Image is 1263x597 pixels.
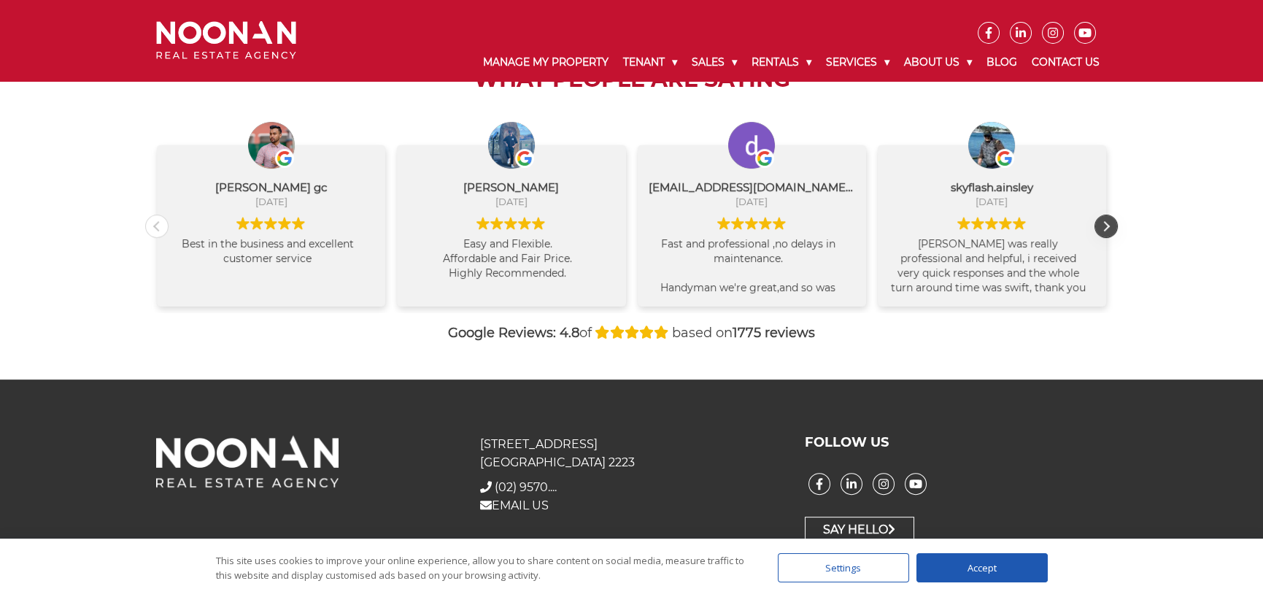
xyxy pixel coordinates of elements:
div: Fast and professional ,no delays in maintenance. Handyman we're great,and so was Faith ,who facil... [649,236,855,296]
strong: 1775 reviews [733,325,815,341]
div: [PERSON_NAME] gc [168,180,374,195]
p: [STREET_ADDRESS] [GEOGRAPHIC_DATA] 2223 [480,435,782,471]
a: Blog [979,44,1024,81]
img: Noonan Real Estate Agency [156,21,296,60]
div: [PERSON_NAME] was really professional and helpful, i received very quick responses and the whole ... [889,236,1095,296]
h3: FOLLOW US [805,435,1107,451]
img: Google [236,217,250,230]
img: Google [971,217,984,230]
div: [DATE] [408,195,614,208]
img: Google [292,217,305,230]
img: Google [532,217,545,230]
img: Google [1013,217,1026,230]
a: Contact Us [1024,44,1107,81]
a: Rentals [744,44,819,81]
div: Next review [1095,215,1117,237]
img: Google [490,217,503,230]
div: [EMAIL_ADDRESS][DOMAIN_NAME] baddour1 [649,180,855,195]
img: Google [745,217,758,230]
div: Settings [778,553,909,582]
a: Manage My Property [476,44,616,81]
img: Google [731,217,744,230]
img: Google [278,217,291,230]
img: Google [995,149,1014,168]
div: skyflash.ainsley [889,180,1095,195]
img: Nabin Limbo’o profile picture [488,122,535,169]
img: Google [773,217,786,230]
a: Tenant [616,44,684,81]
img: Google [476,217,490,230]
a: Click to reveal phone number [495,480,557,494]
a: EMAIL US [480,498,549,512]
img: Google [264,217,277,230]
strong: 4.8 [560,325,579,341]
div: [DATE] [168,195,374,208]
a: Services [819,44,897,81]
img: dbaddour2@bigpond.com baddour1 profile picture [728,122,775,169]
strong: Google Reviews: [448,325,556,341]
a: Say Hello [805,517,914,543]
div: [PERSON_NAME] [408,180,614,195]
img: Google [957,217,970,230]
img: Google [985,217,998,230]
div: Accept [916,553,1048,582]
div: [DATE] [649,195,855,208]
a: Sales [684,44,744,81]
img: Google [759,217,772,230]
img: Google [515,149,534,168]
div: [DATE] [889,195,1095,208]
span: of [560,325,592,341]
img: ishwor gc profile picture [248,122,295,169]
span: based on [672,325,815,341]
div: Previous review [146,215,168,237]
span: (02) 9570.... [495,480,557,494]
img: Google [275,149,294,168]
div: This site uses cookies to improve your online experience, allow you to share content on social me... [216,553,749,582]
img: Google [999,217,1012,230]
div: Easy and Flexible. Affordable and Fair Price. Highly Recommended. [408,236,614,296]
img: skyflash.ainsley profile picture [968,122,1015,169]
img: Google [250,217,263,230]
img: Google [518,217,531,230]
div: Best in the business and excellent customer service [168,236,374,296]
img: Google [717,217,730,230]
img: Google [504,217,517,230]
img: Google [755,149,774,168]
a: About Us [897,44,979,81]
